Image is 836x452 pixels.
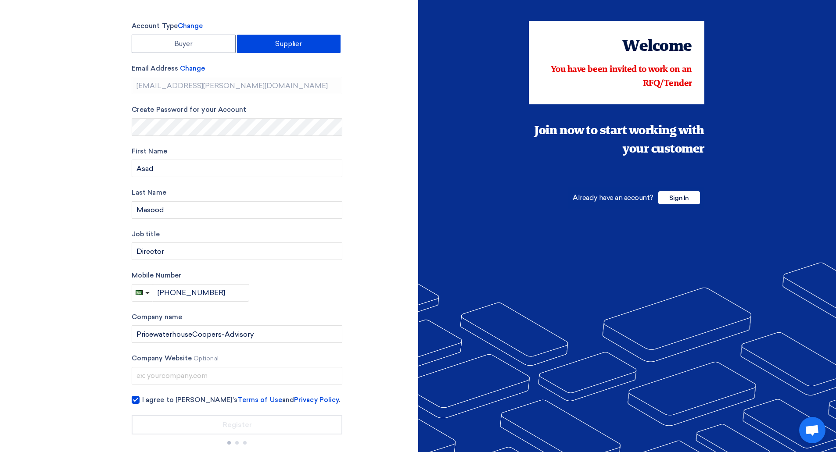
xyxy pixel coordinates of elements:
span: Change [178,22,203,30]
label: Create Password for your Account [132,105,342,115]
label: Mobile Number [132,270,342,281]
span: You have been invited to work on an RFQ/Tender [551,65,692,88]
span: Sign In [658,191,700,204]
a: Privacy Policy [294,396,339,404]
label: Company name [132,312,342,322]
span: Change [180,64,205,72]
label: Supplier [237,35,341,53]
div: Welcome [541,35,692,59]
input: Enter your job title... [132,242,342,260]
input: Last Name... [132,201,342,219]
span: Already have an account? [573,193,653,202]
label: Company Website [132,353,342,363]
span: I agree to [PERSON_NAME]’s and . [142,395,340,405]
label: Last Name [132,188,342,198]
input: ex: yourcompany.com [132,367,342,384]
label: Account Type [132,21,342,31]
input: Enter phone number... [153,284,249,302]
span: Optional [194,355,219,362]
a: Terms of Use [237,396,282,404]
div: Join now to start working with your customer [529,122,704,159]
label: Buyer [132,35,236,53]
label: Job title [132,229,342,239]
label: First Name [132,146,342,157]
input: Enter your business email... [132,77,342,94]
input: Enter your company name... [132,325,342,343]
input: Enter your first name... [132,160,342,177]
input: Register [132,415,342,434]
label: Email Address [132,64,342,74]
div: Open chat [799,417,825,443]
a: Sign In [658,193,700,202]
